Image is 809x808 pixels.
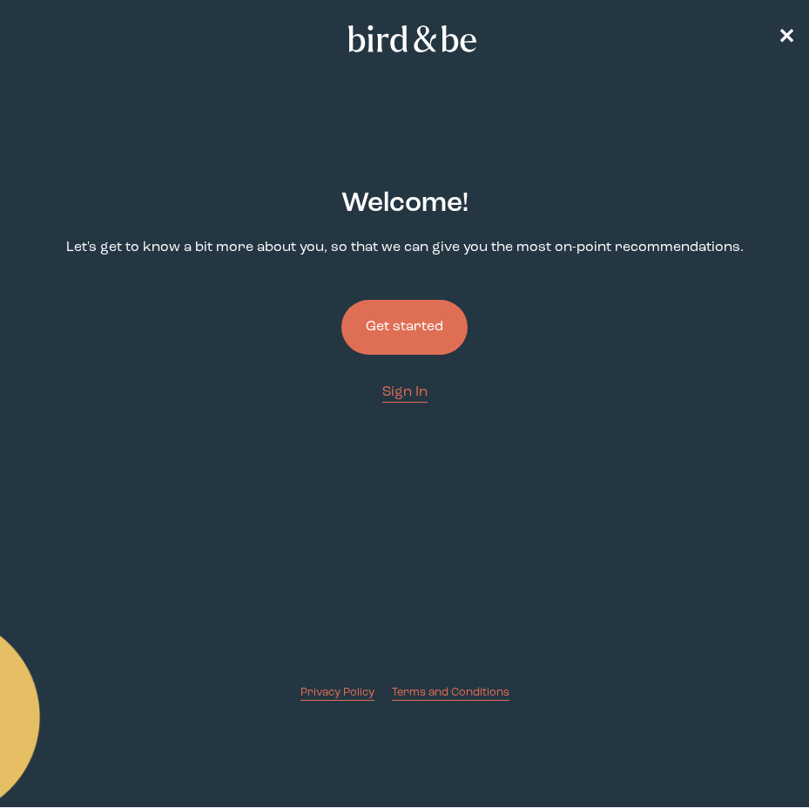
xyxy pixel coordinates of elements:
[382,383,428,403] a: Sign In
[392,687,509,698] span: Terms and Conditions
[778,28,795,49] span: ✕
[300,684,374,701] a: Privacy Policy
[778,24,795,54] a: ✕
[341,272,468,383] a: Get started
[341,184,469,224] h2: Welcome !
[300,687,374,698] span: Privacy Policy
[392,684,509,701] a: Terms and Conditions
[66,238,744,258] p: Let's get to know a bit more about you, so that we can give you the most on-point recommendations.
[382,385,428,399] span: Sign In
[341,300,468,355] button: Get started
